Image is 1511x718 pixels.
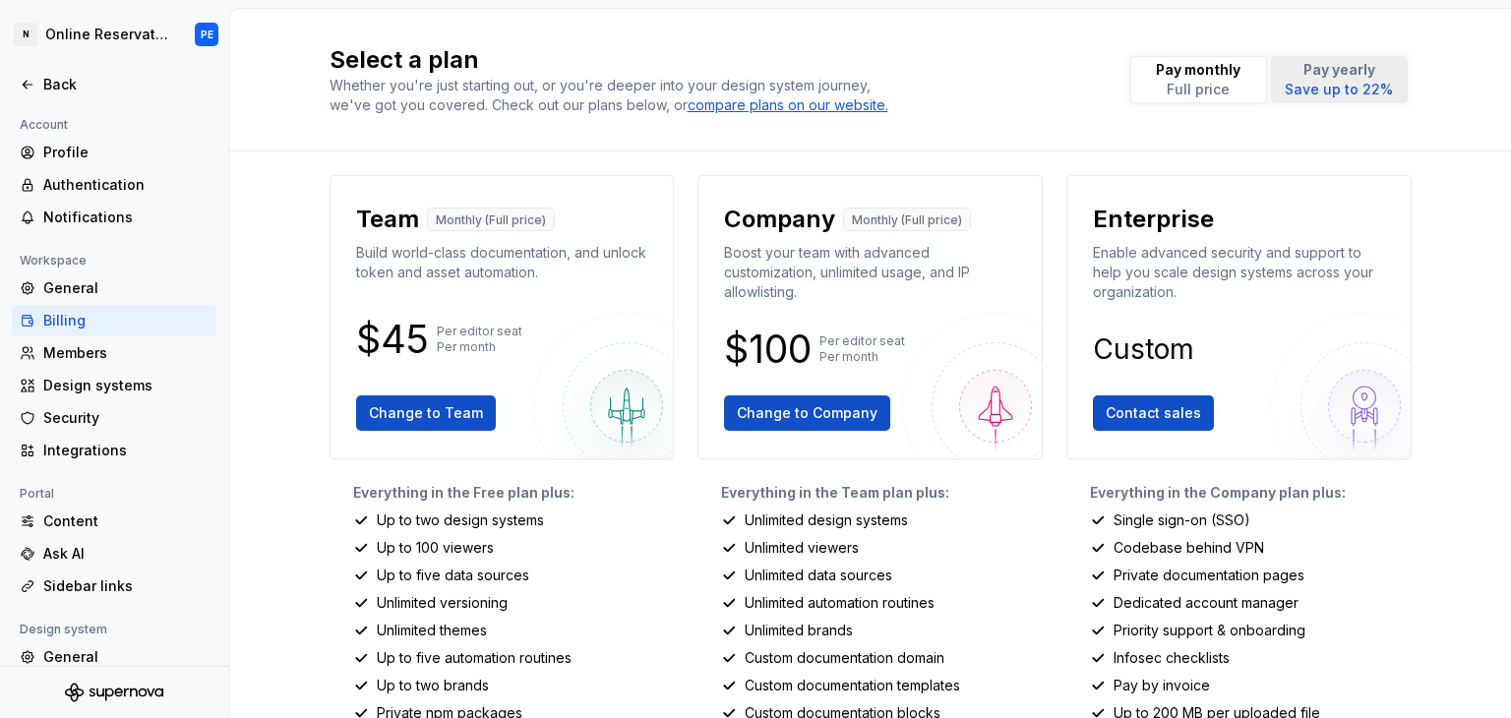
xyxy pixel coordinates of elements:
p: Everything in the Team plan plus: [721,483,1043,503]
div: Integrations [43,441,209,460]
div: Workspace [12,249,94,272]
a: Content [12,506,216,537]
p: Priority support & onboarding [1114,621,1305,640]
p: Build world-class documentation, and unlock token and asset automation. [356,243,648,282]
p: Pay monthly [1156,60,1240,80]
p: Custom [1093,337,1194,361]
div: Whether you're just starting out, or you're deeper into your design system journey, we've got you... [330,76,900,115]
p: Everything in the Company plan plus: [1090,483,1412,503]
div: Portal [12,482,62,506]
p: Pay by invoice [1114,676,1210,695]
div: General [43,647,209,667]
span: Change to Team [369,403,483,423]
a: General [12,641,216,673]
p: Unlimited design systems [745,510,908,530]
span: Contact sales [1106,403,1201,423]
div: Ask AI [43,544,209,564]
a: Ask AI [12,538,216,569]
button: Contact sales [1093,395,1214,431]
p: Codebase behind VPN [1114,538,1264,558]
p: Enable advanced security and support to help you scale design systems across your organization. [1093,243,1385,302]
p: Pay yearly [1285,60,1393,80]
p: Per editor seat Per month [819,333,905,365]
h2: Select a plan [330,44,1103,76]
div: Billing [43,311,209,330]
p: Everything in the Free plan plus: [353,483,675,503]
p: Dedicated account manager [1114,593,1299,613]
p: Monthly (Full price) [852,212,962,228]
a: Notifications [12,202,216,233]
p: Up to 100 viewers [377,538,494,558]
p: Custom documentation templates [745,676,960,695]
p: Unlimited data sources [745,566,892,585]
p: Enterprise [1093,204,1214,235]
p: Save up to 22% [1285,80,1393,99]
button: Pay yearlySave up to 22% [1271,56,1408,103]
div: Members [43,343,209,363]
a: Sidebar links [12,570,216,602]
p: Up to two brands [377,676,489,695]
p: $100 [724,337,812,361]
div: Notifications [43,208,209,227]
p: Unlimited viewers [745,538,859,558]
p: Unlimited automation routines [745,593,935,613]
div: Security [43,408,209,428]
div: Profile [43,143,209,162]
a: Back [12,69,216,100]
p: Up to five automation routines [377,648,572,668]
button: Change to Company [724,395,890,431]
a: Members [12,337,216,369]
p: Infosec checklists [1114,648,1230,668]
p: Up to five data sources [377,566,529,585]
p: Company [724,204,835,235]
a: Billing [12,305,216,336]
a: Integrations [12,435,216,466]
div: Back [43,75,209,94]
svg: Supernova Logo [65,683,163,702]
a: compare plans on our website. [688,95,888,115]
div: PE [201,27,213,42]
p: Unlimited versioning [377,593,508,613]
div: N [14,23,37,46]
button: NOnline Reservation SystemPE [4,13,224,56]
div: Design system [12,618,115,641]
div: Account [12,113,76,137]
a: Security [12,402,216,434]
a: Authentication [12,169,216,201]
p: Boost your team with advanced customization, unlimited usage, and IP allowlisting. [724,243,1016,302]
div: Content [43,511,209,531]
div: General [43,278,209,298]
button: Change to Team [356,395,496,431]
p: Single sign-on (SSO) [1114,510,1250,530]
p: Private documentation pages [1114,566,1304,585]
div: Sidebar links [43,576,209,596]
p: Per editor seat Per month [437,324,522,355]
button: Pay monthlyFull price [1130,56,1267,103]
div: Online Reservation System [45,25,171,44]
span: Change to Company [737,403,877,423]
a: Design systems [12,370,216,401]
p: Unlimited themes [377,621,487,640]
p: Up to two design systems [377,510,544,530]
a: General [12,272,216,304]
p: Custom documentation domain [745,648,944,668]
div: Authentication [43,175,209,195]
div: Design systems [43,376,209,395]
p: Unlimited brands [745,621,853,640]
p: Monthly (Full price) [436,212,546,228]
a: Profile [12,137,216,168]
p: Team [356,204,419,235]
p: Full price [1156,80,1240,99]
p: $45 [356,328,429,351]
